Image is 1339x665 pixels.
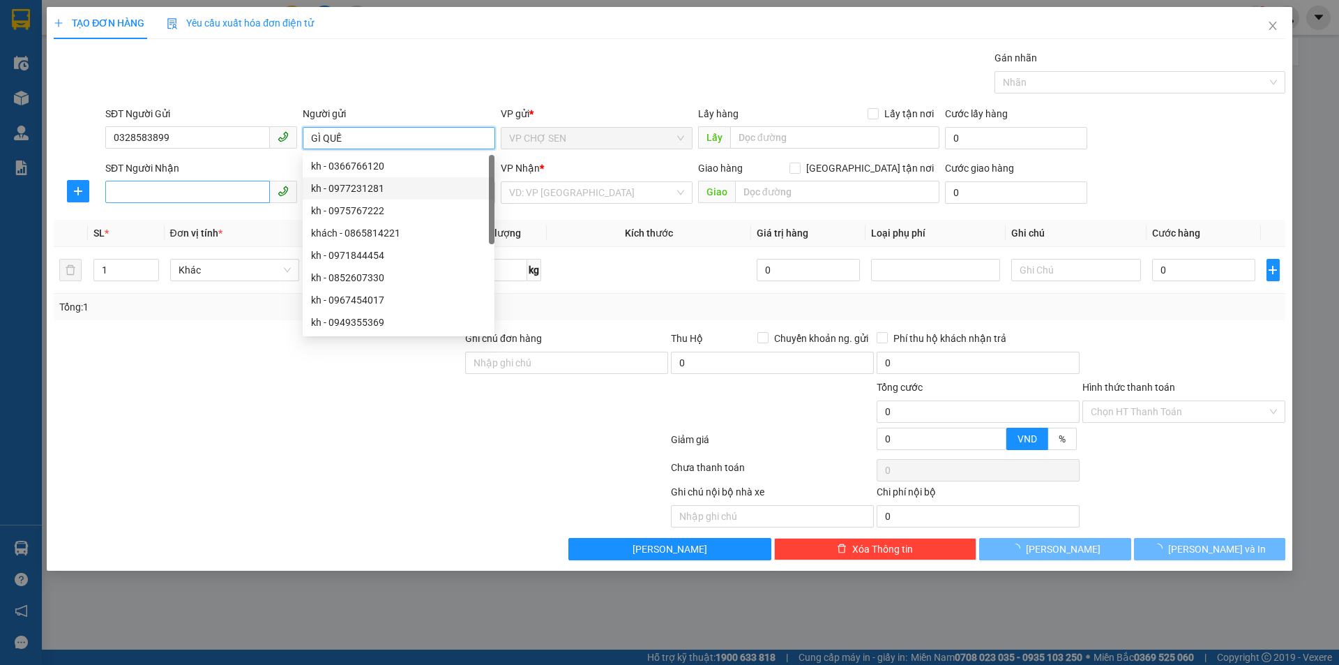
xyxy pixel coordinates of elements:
div: khách - 0865814221 [303,222,494,244]
span: Lấy hàng [698,108,739,119]
span: loading [1011,544,1026,553]
label: Cước lấy hàng [945,108,1008,119]
span: Thu Hộ [671,333,703,344]
div: khách - 0865814221 [311,225,486,241]
span: Lấy tận nơi [879,106,939,121]
span: Phí thu hộ khách nhận trả [888,331,1012,346]
div: Giảm giá [669,432,875,456]
div: Chi phí nội bộ [877,484,1080,505]
span: kg [527,259,541,281]
span: Xóa Thông tin [852,541,913,557]
span: plus [68,186,89,197]
img: logo [7,75,20,144]
div: SĐT Người Nhận [105,160,297,176]
div: kh - 0975767222 [303,200,494,222]
span: VP Nhận [501,163,540,174]
div: kh - 0967454017 [311,292,486,308]
input: Cước giao hàng [945,181,1087,204]
span: Yêu cầu xuất hóa đơn điện tử [167,17,314,29]
div: kh - 0977231281 [311,181,486,196]
input: Dọc đường [735,181,939,203]
span: Tổng cước [877,382,923,393]
span: close [1267,20,1278,31]
input: Nhập ghi chú [671,505,874,528]
span: Kích thước [625,227,673,239]
span: phone [278,186,289,197]
div: VP gửi [501,106,693,121]
span: VP CHỢ SEN [509,128,684,149]
span: [GEOGRAPHIC_DATA] tận nơi [801,160,939,176]
span: delete [837,544,847,555]
input: Dọc đường [730,126,939,149]
button: plus [1266,259,1280,281]
div: kh - 0971844454 [311,248,486,263]
div: kh - 0852607330 [303,267,494,289]
span: loading [1153,544,1168,553]
div: Chưa thanh toán [669,460,875,484]
span: plus [1267,264,1279,276]
div: kh - 0366766120 [311,158,486,174]
label: Hình thức thanh toán [1082,382,1175,393]
span: Lấy [698,126,730,149]
span: SL [93,227,105,239]
span: [PERSON_NAME] [1026,541,1100,557]
div: kh - 0949355369 [303,311,494,334]
th: Loại phụ phí [865,220,1006,247]
button: [PERSON_NAME] [979,538,1130,560]
span: Đơn vị tính [170,227,222,239]
span: Cước hàng [1152,227,1200,239]
div: Người gửi [303,106,494,121]
div: kh - 0967454017 [303,289,494,311]
img: icon [167,18,178,29]
span: % [1059,433,1066,444]
div: SĐT Người Gửi [105,106,297,121]
span: [PERSON_NAME] và In [1168,541,1266,557]
span: [PERSON_NAME] [633,541,707,557]
button: [PERSON_NAME] [568,538,771,560]
span: TẠO ĐƠN HÀNG [54,17,144,29]
th: Ghi chú [1006,220,1146,247]
span: plus [54,18,63,28]
input: 0 [757,259,861,281]
input: Cước lấy hàng [945,127,1087,149]
span: Định lượng [471,227,520,239]
button: deleteXóa Thông tin [774,538,977,560]
span: VND [1018,433,1037,444]
strong: CHUYỂN PHÁT NHANH AN PHÚ QUÝ [23,11,123,57]
div: Tổng: 1 [59,299,517,315]
button: [PERSON_NAME] và In [1134,538,1285,560]
div: kh - 0975767222 [311,203,486,218]
div: kh - 0852607330 [311,270,486,285]
button: Close [1253,7,1292,46]
div: kh - 0366766120 [303,155,494,177]
span: Chuyển khoản ng. gửi [769,331,874,346]
input: Ghi chú đơn hàng [465,352,668,374]
div: Ghi chú nội bộ nhà xe [671,484,874,505]
label: Cước giao hàng [945,163,1014,174]
span: Giao hàng [698,163,743,174]
input: Ghi Chú [1011,259,1140,281]
div: kh - 0977231281 [303,177,494,200]
label: Gán nhãn [994,52,1037,63]
span: Khác [179,260,291,281]
span: Giao [698,181,735,203]
button: delete [59,259,82,281]
label: Ghi chú đơn hàng [465,333,542,344]
span: [GEOGRAPHIC_DATA], [GEOGRAPHIC_DATA] ↔ [GEOGRAPHIC_DATA] [22,59,125,107]
span: Giá trị hàng [757,227,808,239]
div: kh - 0971844454 [303,244,494,267]
span: phone [278,131,289,142]
div: kh - 0949355369 [311,315,486,330]
button: plus [67,180,89,202]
